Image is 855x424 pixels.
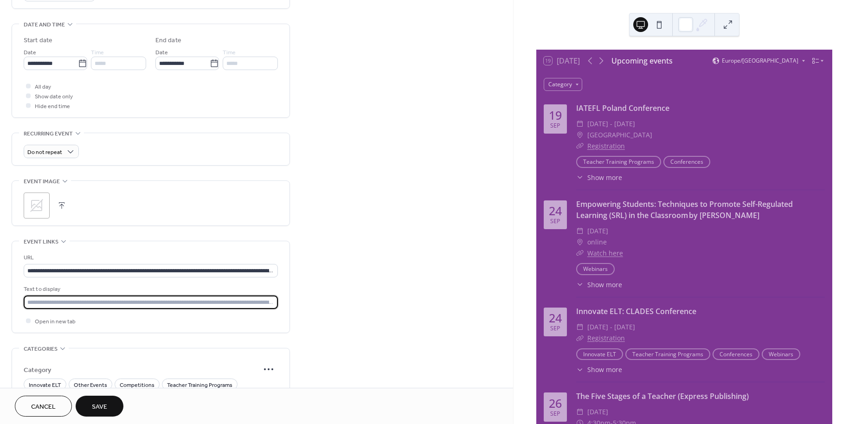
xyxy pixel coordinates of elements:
span: Event links [24,237,58,247]
button: Cancel [15,396,72,417]
div: URL [24,253,276,263]
span: Hide end time [35,102,70,111]
span: Teacher Training Programs [167,380,232,390]
button: ​Show more [576,173,622,182]
a: Empowering Students: Techniques to Promote Self-Regulated Learning (SRL) in the Classroom by [PER... [576,199,793,220]
button: ​Show more [576,365,622,374]
span: Date [24,48,36,58]
span: online [587,237,607,248]
div: Upcoming events [611,55,673,66]
span: Categories [24,344,58,354]
span: [DATE] - [DATE] [587,118,635,129]
span: Show more [587,365,622,374]
div: ​ [576,173,584,182]
div: End date [155,36,181,45]
div: ​ [576,406,584,418]
div: ​ [576,248,584,259]
span: Category [24,365,259,375]
span: [GEOGRAPHIC_DATA] [587,129,652,141]
div: Sep [550,411,560,417]
div: Text to display [24,284,276,294]
div: Sep [550,123,560,129]
div: ​ [576,280,584,289]
a: Registration [587,334,625,342]
span: Event image [24,177,60,186]
div: Sep [550,326,560,332]
span: Cancel [31,402,56,412]
span: [DATE] - [DATE] [587,321,635,333]
div: ​ [576,129,584,141]
div: 26 [549,398,562,409]
div: 19 [549,109,562,121]
span: All day [35,82,51,92]
span: Recurring event [24,129,73,139]
a: IATEFL Poland Conference [576,103,669,113]
span: [DATE] [587,406,608,418]
div: ​ [576,365,584,374]
div: ​ [576,141,584,152]
button: ​Show more [576,280,622,289]
button: Save [76,396,123,417]
a: Innovate ELT: CLADES Conference [576,306,696,316]
a: The Five Stages of a Teacher (Express Publishing) [576,391,749,401]
span: Europe/[GEOGRAPHIC_DATA] [722,58,798,64]
span: Innovate ELT [29,380,61,390]
div: Start date [24,36,52,45]
span: Show more [587,173,622,182]
a: Watch here [587,249,623,257]
span: Time [223,48,236,58]
div: ​ [576,225,584,237]
a: Registration [587,141,625,150]
span: Time [91,48,104,58]
div: ​ [576,333,584,344]
span: [DATE] [587,225,608,237]
span: Show more [587,280,622,289]
span: Show date only [35,92,73,102]
span: Do not repeat [27,147,62,158]
div: Sep [550,218,560,225]
span: Save [92,402,107,412]
span: Competitions [120,380,154,390]
span: Open in new tab [35,317,76,327]
div: 24 [549,312,562,324]
div: ​ [576,321,584,333]
span: Date [155,48,168,58]
span: Other Events [74,380,107,390]
div: ​ [576,118,584,129]
div: ; [24,193,50,218]
div: 24 [549,205,562,217]
div: ​ [576,237,584,248]
span: Date and time [24,20,65,30]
